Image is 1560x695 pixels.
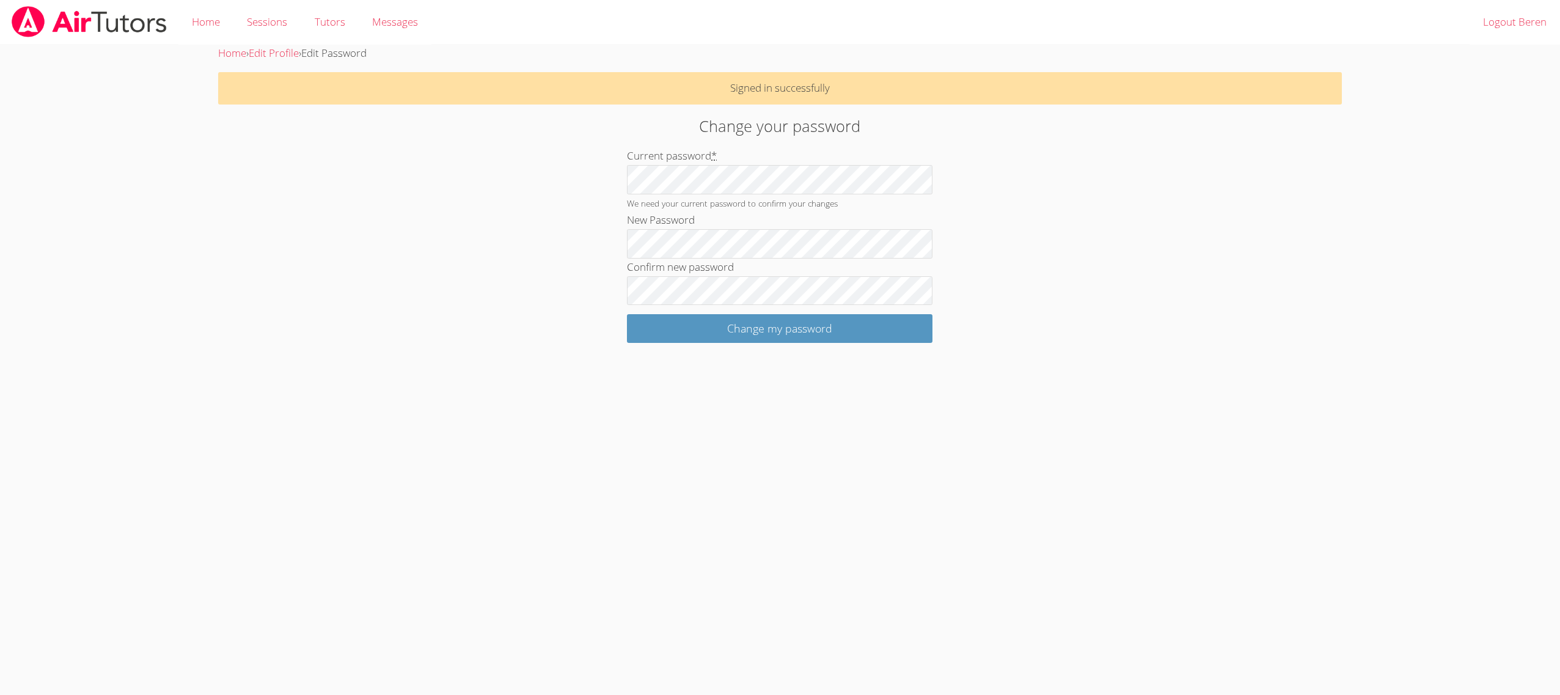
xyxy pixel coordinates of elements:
a: Edit Profile [249,46,299,60]
span: Messages [372,15,418,29]
span: Edit Password [301,46,367,60]
small: We need your current password to confirm your changes [627,197,838,209]
label: New Password [627,213,695,227]
img: airtutors_banner-c4298cdbf04f3fff15de1276eac7730deb9818008684d7c2e4769d2f7ddbe033.png [10,6,168,37]
label: Confirm new password [627,260,734,274]
p: Signed in successfully [218,72,1341,105]
a: Home [218,46,246,60]
input: Change my password [627,314,932,343]
abbr: required [711,149,717,163]
div: › › [218,45,1341,62]
h2: Change your password [359,114,1201,138]
label: Current password [627,149,717,163]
